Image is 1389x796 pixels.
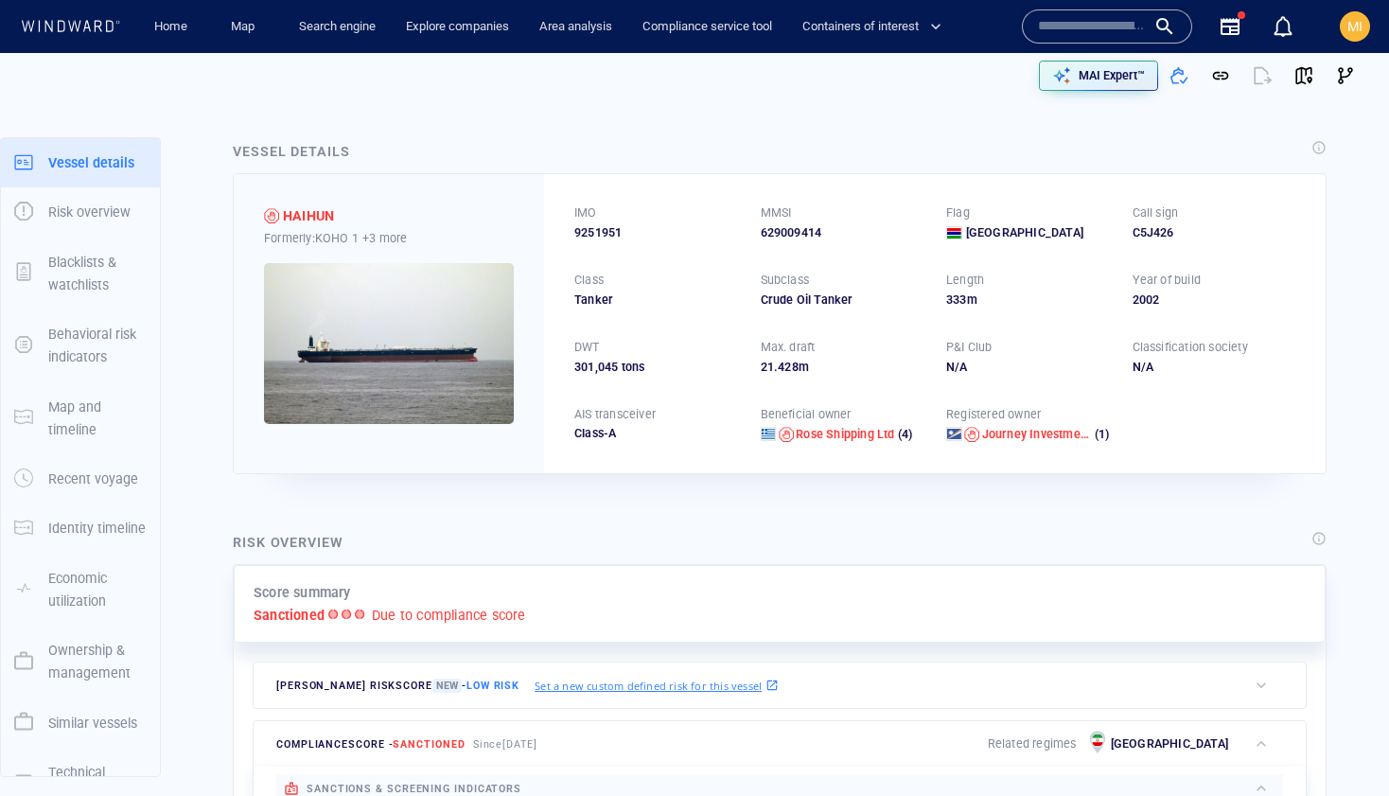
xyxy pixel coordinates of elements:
p: Risk overview [48,201,131,223]
p: Similar vessels [48,712,137,734]
button: MAI Expert™ [1039,61,1158,91]
a: Compliance service tool [635,10,780,44]
a: Explore companies [398,10,517,44]
p: Length [946,272,984,289]
p: Recent voyage [48,468,138,490]
span: m [799,360,809,374]
span: Sanctioned [393,738,465,751]
button: MI [1336,8,1374,45]
a: Home [147,10,195,44]
button: Containers of interest [795,10,958,44]
span: (4) [895,426,913,443]
p: Behavioral risk indicators [48,323,147,369]
button: Map and timeline [1,382,160,455]
a: Blacklists & watchlists [1,263,160,281]
a: Economic utilization [1,579,160,597]
p: Beneficial owner [761,406,852,423]
p: Sanctioned [254,604,325,627]
p: Related regimes [988,735,1077,752]
p: Vessel details [48,151,134,174]
button: View on map [1283,55,1325,97]
p: Due to compliance score [372,604,526,627]
p: Economic utilization [48,567,147,613]
span: compliance score - [276,738,466,751]
a: Journey Investment Co. (1) [982,426,1110,443]
p: Subclass [761,272,810,289]
p: Blacklists & watchlists [48,251,147,297]
div: 629009414 [761,224,924,241]
a: Map and timeline [1,408,160,426]
p: Ownership & management [48,639,147,685]
span: MI [1347,19,1363,34]
p: Max. draft [761,339,816,356]
p: +3 more [362,228,407,248]
div: 301,045 tons [574,359,738,376]
div: Formerly: KOHO 1 [264,228,514,248]
span: 9251951 [574,224,622,241]
span: 428 [778,360,799,374]
p: IMO [574,204,597,221]
span: 21 [761,360,774,374]
span: sanctions & screening indicators [307,783,521,795]
button: Home [140,10,201,44]
a: Identity timeline [1,519,160,537]
p: Map and timeline [48,396,147,442]
button: Vessel details [1,138,160,187]
a: Similar vessels [1,713,160,731]
span: [GEOGRAPHIC_DATA] [966,224,1083,241]
span: Journey Investment Co. [982,427,1113,441]
div: N/A [1133,359,1296,376]
button: Add to vessel list [1158,55,1200,97]
p: AIS transceiver [574,406,656,423]
a: Rose Shipping Ltd (4) [796,426,912,443]
button: Economic utilization [1,554,160,627]
a: Search engine [291,10,383,44]
button: Get link [1200,55,1241,97]
p: Class [574,272,604,289]
span: New [432,679,462,693]
span: Class-A [574,426,616,440]
div: Risk overview [233,531,343,554]
span: Rose Shipping Ltd [796,427,894,441]
a: Map [223,10,269,44]
a: Risk overview [1,203,160,221]
a: Vessel details [1,152,160,170]
p: Identity timeline [48,517,146,540]
p: MMSI [761,204,792,221]
p: [GEOGRAPHIC_DATA] [1111,735,1228,752]
div: Crude Oil Tanker [761,292,924,309]
a: Area analysis [532,10,620,44]
p: DWT [574,339,600,356]
div: HAIHUN [283,204,334,227]
div: Notification center [1272,15,1294,38]
p: P&I Club [946,339,993,356]
button: Risk overview [1,187,160,237]
button: Similar vessels [1,699,160,748]
p: MAI Expert™ [1079,67,1145,84]
button: Recent voyage [1,454,160,504]
button: Blacklists & watchlists [1,238,160,310]
div: Sanctioned [264,208,279,223]
button: Identity timeline [1,504,160,553]
span: (1) [1092,426,1110,443]
p: Call sign [1133,204,1179,221]
span: Since [DATE] [473,738,538,751]
div: C5J426 [1133,224,1296,241]
span: 333 [946,292,967,307]
span: Low risk [466,680,519,692]
button: Visual Link Analysis [1325,55,1366,97]
button: Ownership & management [1,626,160,699]
iframe: Chat [1309,711,1375,782]
p: Registered owner [946,406,1041,423]
a: Set a new custom defined risk for this vessel [535,675,779,696]
p: Set a new custom defined risk for this vessel [535,678,762,694]
div: Vessel details [233,140,350,163]
div: Tanker [574,292,738,309]
div: N/A [946,359,1110,376]
a: Behavioral risk indicators [1,336,160,354]
span: [PERSON_NAME] risk score - [276,679,519,693]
